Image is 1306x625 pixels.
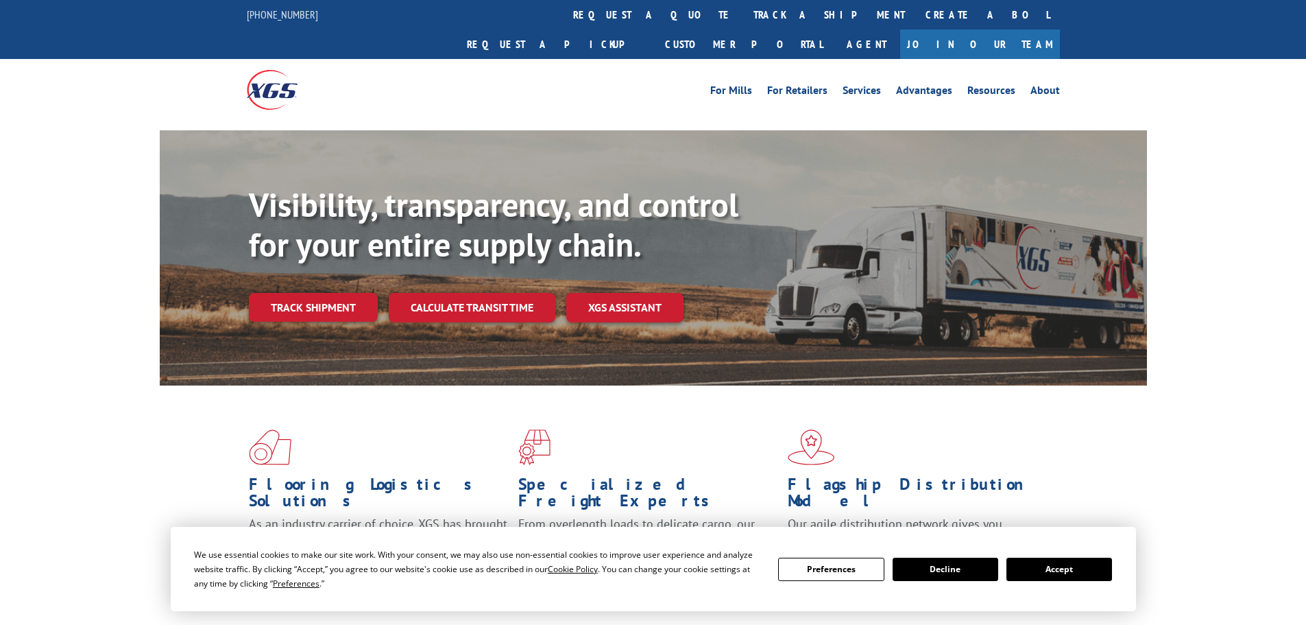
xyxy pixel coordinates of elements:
[548,563,598,575] span: Cookie Policy
[247,8,318,21] a: [PHONE_NUMBER]
[767,85,827,100] a: For Retailers
[249,429,291,465] img: xgs-icon-total-supply-chain-intelligence-red
[788,516,1040,548] span: Our agile distribution network gives you nationwide inventory management on demand.
[249,476,508,516] h1: Flooring Logistics Solutions
[1030,85,1060,100] a: About
[1006,558,1112,581] button: Accept
[788,429,835,465] img: xgs-icon-flagship-distribution-model-red
[518,516,777,577] p: From overlength loads to delicate cargo, our experienced staff knows the best way to move your fr...
[249,293,378,322] a: Track shipment
[896,85,952,100] a: Advantages
[655,30,833,59] a: Customer Portal
[171,527,1136,611] div: Cookie Consent Prompt
[843,85,881,100] a: Services
[566,293,684,322] a: XGS ASSISTANT
[457,30,655,59] a: Request a pickup
[249,516,507,565] span: As an industry carrier of choice, XGS has brought innovation and dedication to flooring logistics...
[778,558,884,581] button: Preferences
[900,30,1060,59] a: Join Our Team
[518,476,777,516] h1: Specialized Freight Experts
[788,476,1047,516] h1: Flagship Distribution Model
[194,547,762,591] div: We use essential cookies to make our site work. With your consent, we may also use non-essential ...
[710,85,752,100] a: For Mills
[249,183,738,266] b: Visibility, transparency, and control for your entire supply chain.
[518,429,551,465] img: xgs-icon-focused-on-flooring-red
[389,293,555,322] a: Calculate transit time
[893,558,998,581] button: Decline
[967,85,1015,100] a: Resources
[833,30,900,59] a: Agent
[273,578,319,589] span: Preferences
